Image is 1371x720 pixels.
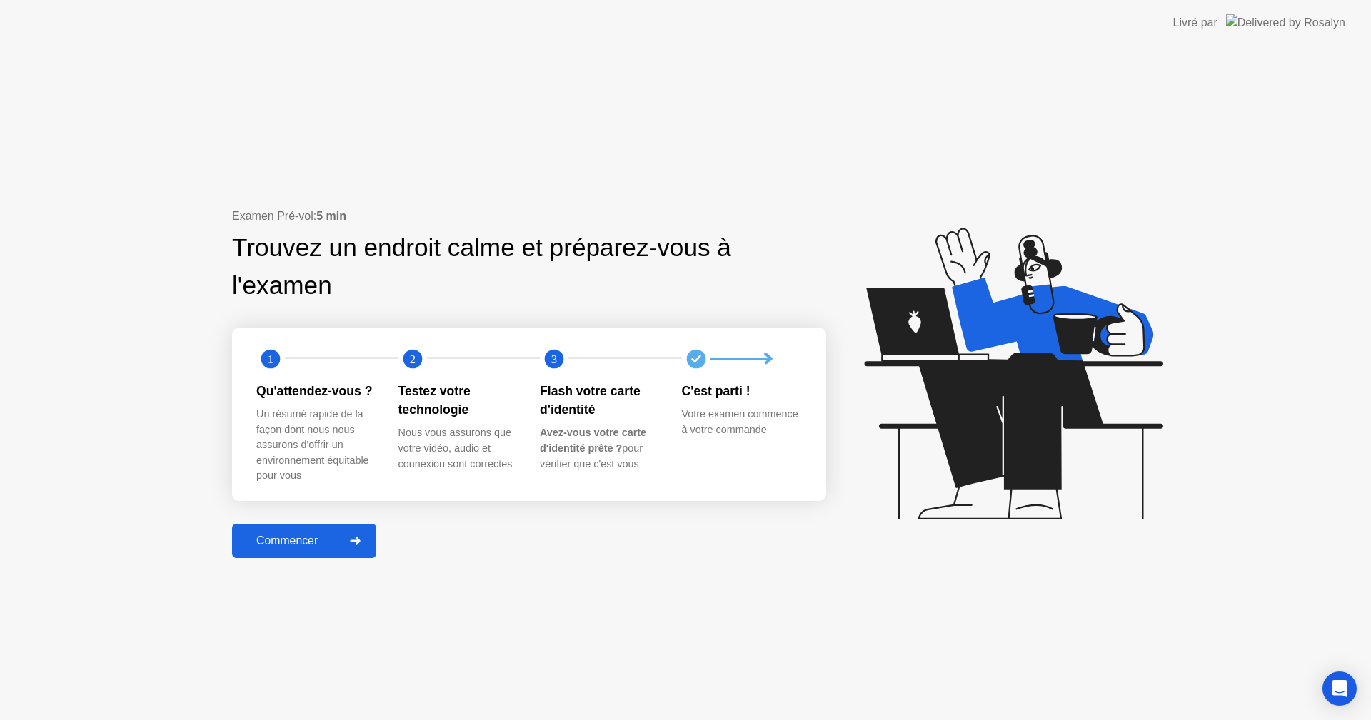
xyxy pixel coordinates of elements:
[256,382,376,400] div: Qu'attendez-vous ?
[409,352,415,365] text: 2
[1226,14,1345,31] img: Delivered by Rosalyn
[682,382,801,400] div: C'est parti !
[232,208,826,225] div: Examen Pré-vol:
[236,534,338,547] div: Commencer
[256,407,376,484] div: Un résumé rapide de la façon dont nous nous assurons d'offrir un environnement équitable pour vous
[232,524,376,558] button: Commencer
[682,407,801,437] div: Votre examen commence à votre commande
[1173,14,1217,31] div: Livré par
[540,382,659,420] div: Flash votre carte d'identité
[268,352,273,365] text: 1
[232,229,735,305] div: Trouvez un endroit calme et préparez-vous à l'examen
[398,425,518,472] div: Nous vous assurons que votre vidéo, audio et connexion sont correctes
[551,352,557,365] text: 3
[398,382,518,420] div: Testez votre technologie
[540,427,646,454] b: Avez-vous votre carte d'identité prête ?
[1322,671,1357,706] div: Open Intercom Messenger
[316,210,346,222] b: 5 min
[540,425,659,472] div: pour vérifier que c'est vous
